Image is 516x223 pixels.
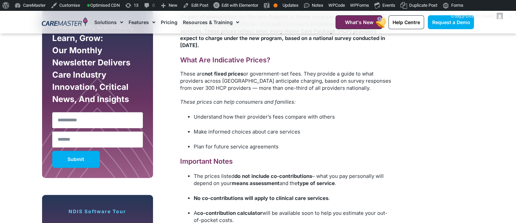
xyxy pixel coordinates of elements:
[129,11,155,34] a: Features
[273,3,278,7] div: OK
[194,195,394,202] p: .
[180,70,394,92] p: These are or government-set fees. They provide a guide to what providers across [GEOGRAPHIC_DATA]...
[180,99,295,105] i: These prices can help consumers and families:
[42,17,88,27] img: CareMaster Logo
[205,70,243,77] strong: not fixed prices
[432,19,470,25] span: Request a Demo
[298,180,335,186] strong: type of service
[94,11,319,34] nav: Menu
[232,180,280,186] strong: means assessment
[234,173,312,179] strong: do not include co-contributions
[194,128,300,135] span: Make informed choices about care services
[336,15,382,29] a: What's New
[194,143,394,150] p: Plan for future service agreements
[94,11,123,34] a: Solutions
[68,158,84,161] span: Submit
[161,11,177,34] a: Pricing
[52,20,143,171] form: New Form
[448,11,505,22] a: G'day,
[428,15,474,29] a: Request a Demo
[52,151,100,168] button: Submit
[462,14,495,19] span: [PERSON_NAME]
[197,210,262,216] strong: co-contribution calculator
[222,3,258,8] span: Edit with Elementor
[388,15,424,29] a: Help Centre
[49,208,147,215] p: NDIS Software Tour
[194,173,394,187] p: The prices listed – what you pay personally will depend on your and the .
[51,20,145,109] div: Subscribe, Connect, Learn, Grow: Our Monthly Newsletter Delivers Care Industry Innovation, Critic...
[183,11,239,34] a: Resources & Training
[345,19,373,25] span: What's New
[393,19,420,25] span: Help Centre
[180,56,394,65] h3: What Are Indicative Prices?
[180,157,394,166] h3: Important Notes
[194,113,394,120] p: Understand how their provider’s fees compare with others
[194,195,328,201] strong: No co-contributions will apply to clinical care services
